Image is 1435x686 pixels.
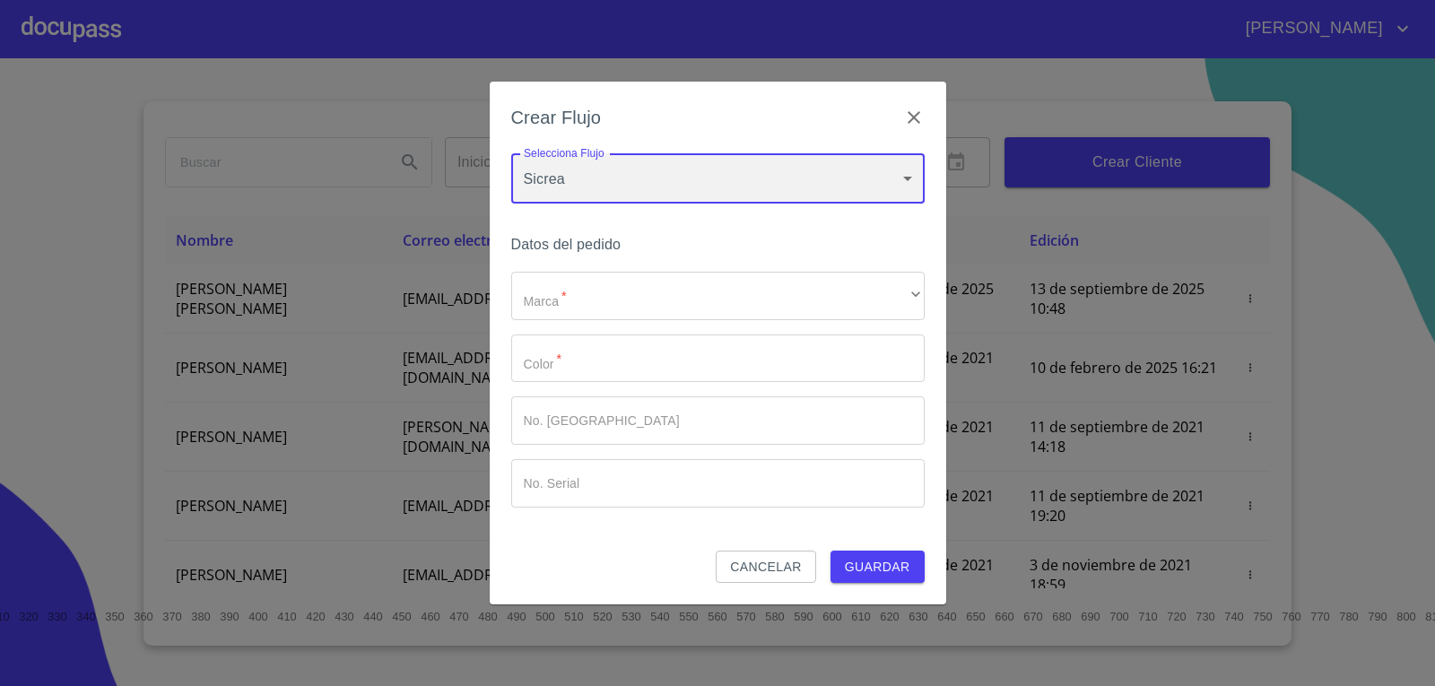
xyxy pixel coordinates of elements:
[511,232,925,257] h6: Datos del pedido
[511,272,925,320] div: ​
[845,556,910,578] span: Guardar
[730,556,801,578] span: Cancelar
[511,103,602,132] h6: Crear Flujo
[716,551,815,584] button: Cancelar
[511,153,925,204] div: Sicrea
[831,551,925,584] button: Guardar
